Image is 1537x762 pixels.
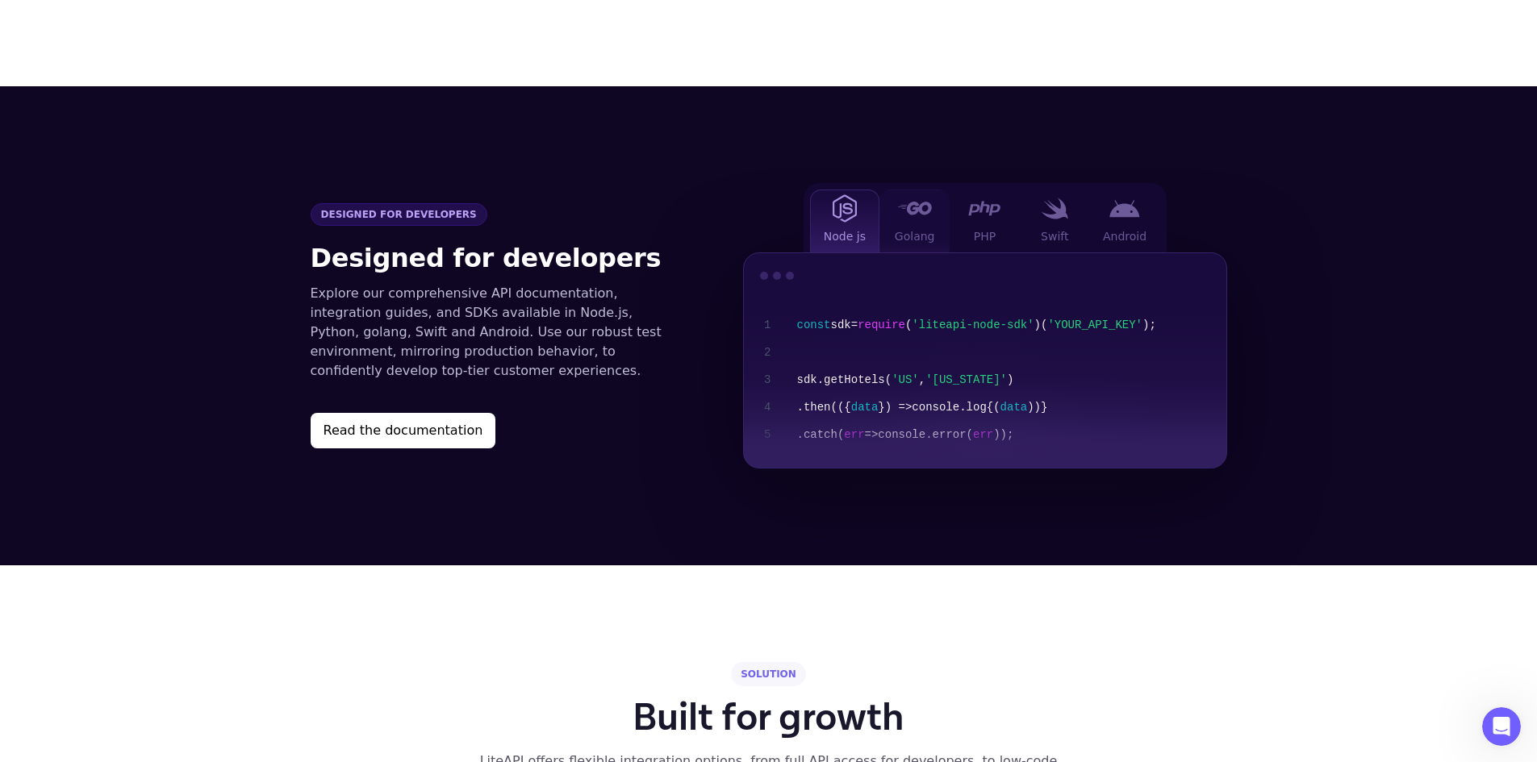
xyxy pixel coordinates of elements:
span: .catch [797,428,837,441]
span: err [973,428,993,441]
span: .then [797,401,831,414]
span: { [844,401,850,414]
span: console. [878,428,932,441]
span: ))} [1027,401,1047,414]
span: PHP [974,228,996,244]
img: Node js [833,194,857,223]
img: Golang [897,202,932,214]
span: data [851,401,879,414]
span: ); [1142,319,1156,331]
span: 'YOUR_API_KEY' [1047,319,1142,331]
span: }) => [878,401,912,414]
div: 1 2 3 4 5 [744,298,784,468]
div: SOLUTION [731,662,806,686]
span: '[US_STATE]' [925,373,1007,386]
span: 'US' [892,373,919,386]
span: ( [967,428,973,441]
h1: Built for growth [633,699,904,738]
span: log [967,401,987,414]
span: data [1000,401,1028,414]
span: )); [993,428,1013,441]
span: Android [1103,228,1146,244]
a: Read the documentation [311,413,679,448]
span: ) [1034,319,1041,331]
span: const [797,319,831,331]
span: 'liteapi-node-sdk' [912,319,1034,331]
span: ) [1007,373,1013,386]
span: ( [837,428,844,441]
span: ( [905,319,912,331]
img: Swift [1041,198,1068,219]
span: require [858,319,905,331]
h2: Designed for developers [311,239,679,277]
span: .getHotels( [817,373,892,386]
span: error [933,428,967,441]
img: Android [1109,200,1140,218]
span: Golang [895,228,935,244]
span: (( [831,401,845,414]
span: sdk [797,373,817,386]
p: Explore our comprehensive API documentation, integration guides, and SDKs available in Node.js, P... [311,284,679,381]
span: {( [987,401,1000,414]
iframe: Intercom live chat [1482,707,1521,746]
span: Swift [1041,228,1068,244]
span: Designed for developers [311,203,487,226]
span: err [844,428,864,441]
span: Node js [824,228,866,244]
button: Read the documentation [311,413,496,448]
span: , [919,373,925,386]
span: => [865,428,879,441]
span: sdk [831,319,851,331]
img: PHP [968,201,1000,216]
span: = [851,319,858,331]
span: ( [1041,319,1047,331]
span: console. [912,401,966,414]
